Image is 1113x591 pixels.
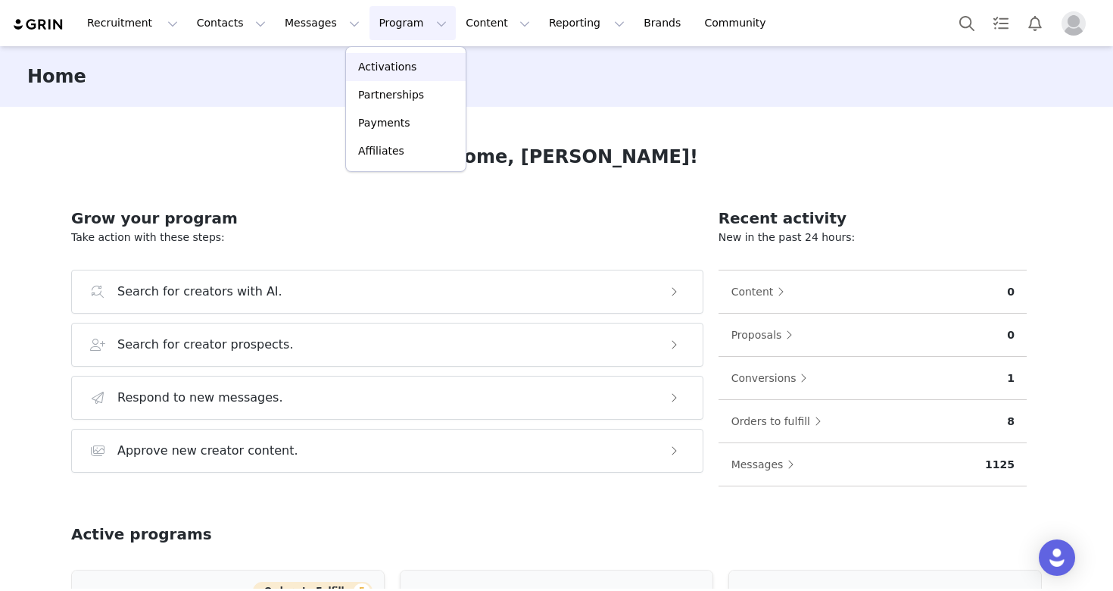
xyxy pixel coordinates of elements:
[12,17,65,32] img: grin logo
[71,429,703,473] button: Approve new creator content.
[71,270,703,314] button: Search for creators with AI.
[540,6,634,40] button: Reporting
[78,6,187,40] button: Recruitment
[358,87,424,103] p: Partnerships
[719,230,1027,245] p: New in the past 24 hours:
[415,143,698,170] h1: Welcome, [PERSON_NAME]!
[950,6,984,40] button: Search
[457,6,539,40] button: Content
[1052,11,1101,36] button: Profile
[27,63,86,90] h3: Home
[731,409,829,433] button: Orders to fulfill
[731,366,815,390] button: Conversions
[71,376,703,420] button: Respond to new messages.
[71,523,212,546] h2: Active programs
[1007,414,1015,430] p: 8
[117,336,294,354] h3: Search for creator prospects.
[731,323,801,347] button: Proposals
[1007,284,1015,300] p: 0
[1062,11,1086,36] img: placeholder-profile.jpg
[985,457,1015,473] p: 1125
[358,59,416,75] p: Activations
[1007,371,1015,386] p: 1
[117,442,298,460] h3: Approve new creator content.
[696,6,782,40] a: Community
[634,6,694,40] a: Brands
[358,143,404,159] p: Affiliates
[1018,6,1052,40] button: Notifications
[276,6,369,40] button: Messages
[117,389,283,407] h3: Respond to new messages.
[188,6,275,40] button: Contacts
[71,207,703,230] h2: Grow your program
[358,115,410,131] p: Payments
[1007,327,1015,343] p: 0
[1039,539,1075,576] div: Open Intercom Messenger
[984,6,1018,40] a: Tasks
[369,6,456,40] button: Program
[719,207,1027,230] h2: Recent activity
[71,230,703,245] p: Take action with these steps:
[117,283,282,301] h3: Search for creators with AI.
[71,323,703,367] button: Search for creator prospects.
[731,452,803,477] button: Messages
[731,280,793,304] button: Content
